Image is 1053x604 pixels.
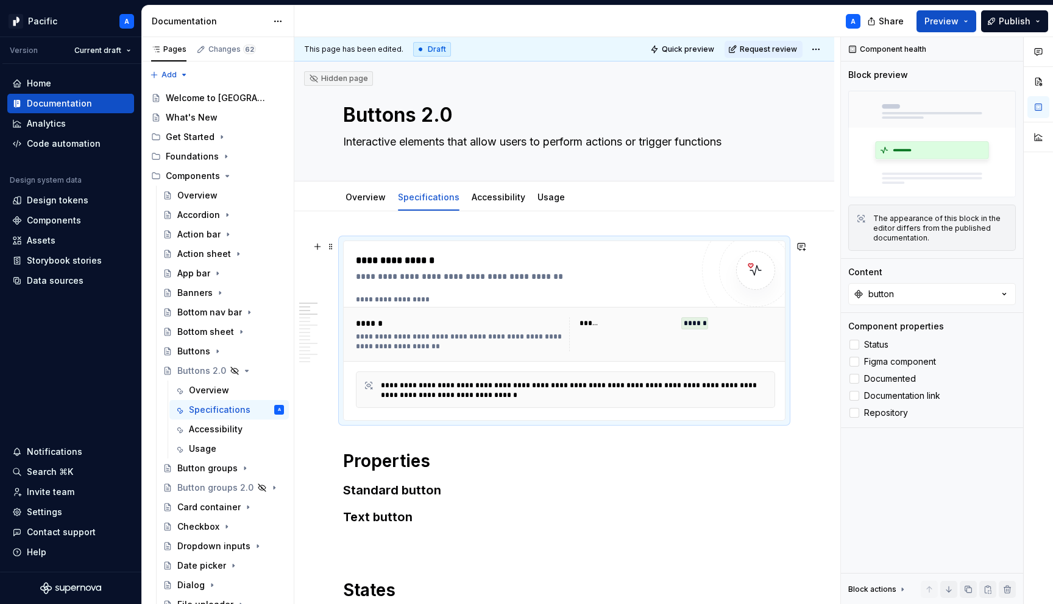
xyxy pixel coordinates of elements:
[864,340,888,349] span: Status
[158,517,289,536] a: Checkbox
[166,92,266,104] div: Welcome to [GEOGRAPHIC_DATA]
[169,400,289,420] a: SpecificationsA
[10,175,82,185] div: Design system data
[27,466,73,478] div: Search ⌘K
[189,384,229,396] div: Overview
[873,214,1008,243] div: The appearance of this block in the editor differs from the published documentation.
[158,264,289,283] a: App bar
[189,423,243,435] div: Accessibility
[10,46,38,55] div: Version
[7,134,134,153] a: Code automation
[9,14,23,29] img: 8d0dbd7b-a897-4c39-8ca0-62fbda938e11.png
[177,228,221,241] div: Action bar
[7,231,134,250] a: Assets
[28,15,57,27] div: Pacific
[662,44,714,54] span: Quick preview
[177,189,218,202] div: Overview
[177,287,213,299] div: Banners
[177,501,241,513] div: Card container
[166,170,220,182] div: Components
[189,404,250,416] div: Specifications
[146,147,289,166] div: Foundations
[472,192,525,202] a: Accessibility
[864,391,940,401] span: Documentation link
[27,194,88,206] div: Design tokens
[166,111,218,124] div: What's New
[27,77,51,90] div: Home
[341,100,783,130] textarea: Buttons 2.0
[27,446,82,458] div: Notifications
[7,482,134,502] a: Invite team
[916,10,976,32] button: Preview
[27,255,102,267] div: Storybook stories
[7,211,134,230] a: Components
[7,271,134,290] a: Data sources
[158,478,289,497] a: Button groups 2.0
[27,118,66,130] div: Analytics
[74,46,121,55] span: Current draft
[177,462,238,474] div: Button groups
[27,526,96,538] div: Contact support
[189,443,216,455] div: Usage
[177,540,250,552] div: Dropdown inputs
[343,508,785,525] h3: Text button
[146,127,289,147] div: Get Started
[7,114,134,133] a: Analytics
[848,585,896,594] div: Block actions
[161,70,177,80] span: Add
[27,275,83,287] div: Data sources
[864,408,908,418] span: Repository
[40,582,101,594] svg: Supernova Logo
[7,251,134,270] a: Storybook stories
[278,404,281,416] div: A
[177,521,219,533] div: Checkbox
[647,41,720,58] button: Quick preview
[177,482,253,494] div: Button groups 2.0
[304,44,403,54] span: This page has been edited.
[879,15,904,27] span: Share
[146,66,192,83] button: Add
[848,69,908,81] div: Block preview
[177,267,210,279] div: App bar
[158,283,289,303] a: Banners
[146,88,289,108] a: Welcome to [GEOGRAPHIC_DATA]
[7,442,134,462] button: Notifications
[848,283,1016,305] button: button
[177,579,205,591] div: Dialog
[864,374,916,384] span: Documented
[177,326,234,338] div: Bottom sheet
[7,502,134,522] a: Settings
[537,192,565,202] a: Usage
[7,74,134,93] a: Home
[158,322,289,342] a: Bottom sheet
[7,522,134,542] button: Contact support
[7,462,134,482] button: Search ⌘K
[69,42,136,59] button: Current draft
[151,44,186,54] div: Pages
[152,15,267,27] div: Documentation
[725,41,803,58] button: Request review
[393,184,464,209] div: Specifications
[146,108,289,127] a: What's New
[158,556,289,575] a: Date picker
[169,381,289,400] a: Overview
[158,186,289,205] a: Overview
[169,439,289,458] a: Usage
[868,288,894,300] div: button
[177,365,226,377] div: Buttons 2.0
[861,10,912,32] button: Share
[243,44,256,54] span: 62
[341,132,783,152] textarea: Interactive elements that allow users to perform actions or trigger functions
[158,303,289,322] a: Bottom nav bar
[158,458,289,478] a: Button groups
[158,205,289,225] a: Accordion
[158,225,289,244] a: Action bar
[124,16,129,26] div: A
[7,191,134,210] a: Design tokens
[158,497,289,517] a: Card container
[924,15,959,27] span: Preview
[7,543,134,562] button: Help
[981,10,1048,32] button: Publish
[343,450,785,472] h1: Properties
[533,184,570,209] div: Usage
